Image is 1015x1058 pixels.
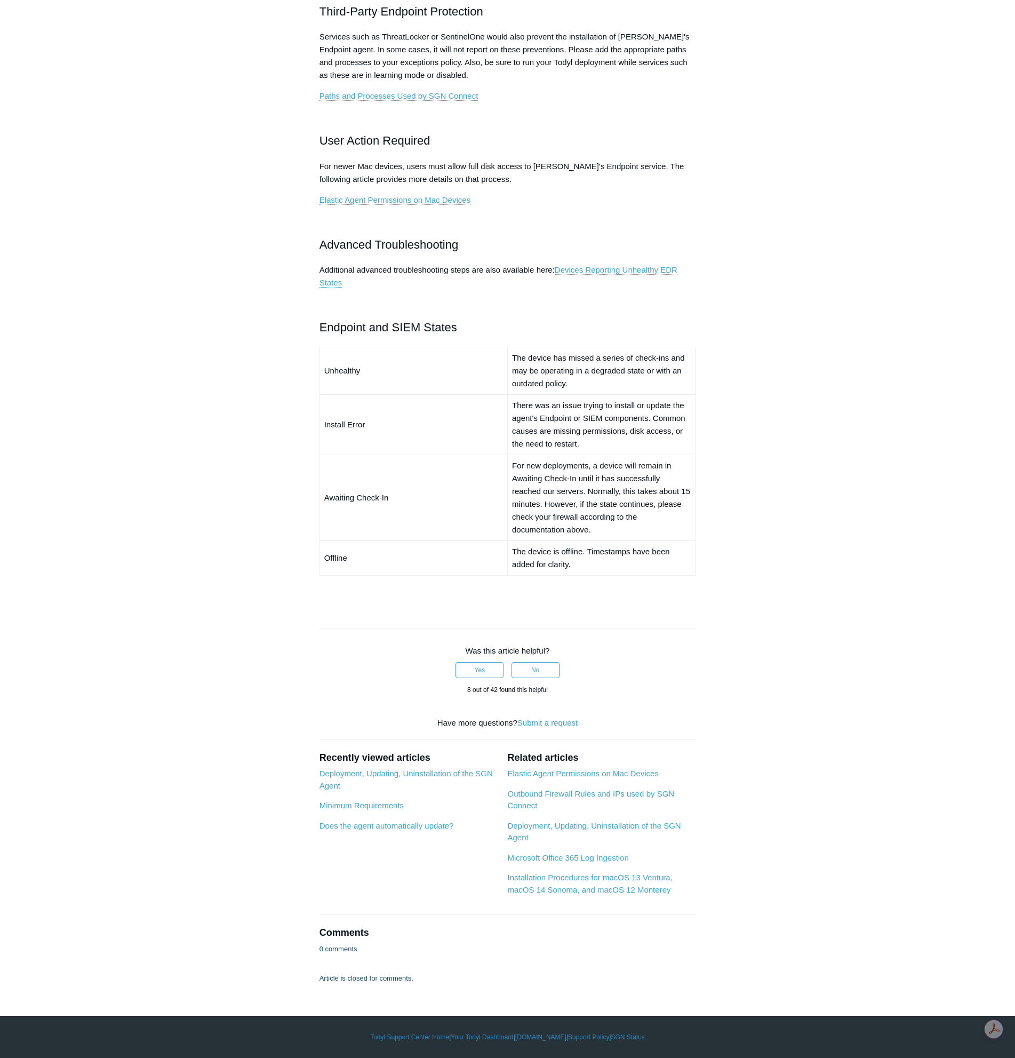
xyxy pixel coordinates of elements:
a: Installation Procedures for macOS 13 Ventura, macOS 14 Sonoma, and macOS 12 Monterey [507,873,672,894]
h2: User Action Required [319,131,696,150]
button: This article was helpful [455,662,503,678]
h2: Recently viewed articles [319,751,497,765]
td: There was an issue trying to install or update the agent's Endpoint or SIEM components. Common ca... [507,394,695,455]
div: | | | | [198,1032,817,1042]
span: 8 out of 42 found this helpful [467,686,548,694]
td: The device is offline. Timestamps have been added for clarity. [507,540,695,575]
p: For newer Mac devices, users must allow full disk access to [PERSON_NAME]'s Endpoint service. The... [319,160,696,186]
a: [DOMAIN_NAME] [515,1032,566,1042]
a: Todyl Support Center Home [370,1032,449,1042]
a: Deployment, Updating, Uninstallation of the SGN Agent [507,821,681,842]
a: Elastic Agent Permissions on Mac Devices [507,769,658,778]
h2: Third-Party Endpoint Protection [319,2,696,21]
a: Does the agent automatically update? [319,821,454,830]
a: Minimum Requirements [319,801,404,810]
p: Additional advanced troubleshooting steps are also available here: [319,264,696,289]
a: Submit a request [517,718,578,727]
a: Your Todyl Dashboard [451,1032,513,1042]
h2: Comments [319,926,696,940]
td: Offline [319,540,507,575]
a: Devices Reporting Unhealthy EDR States [319,265,677,288]
p: Services such as ThreatLocker or SentinelOne would also prevent the installation of [PERSON_NAME]... [319,30,696,82]
h2: Advanced Troubleshooting [319,235,696,254]
button: This article was not helpful [512,662,560,678]
a: Elastic Agent Permissions on Mac Devices [319,195,470,205]
a: Deployment, Updating, Uninstallation of the SGN Agent [319,769,493,790]
h2: Endpoint and SIEM States [319,318,696,337]
p: 0 comments [319,944,357,954]
td: The device has missed a series of check-ins and may be operating in a degraded state or with an o... [507,347,695,394]
td: Unhealthy [319,347,507,394]
td: For new deployments, a device will remain in Awaiting Check-In until it has successfully reached ... [507,455,695,540]
td: Awaiting Check-In [319,455,507,540]
span: Was this article helpful? [466,646,550,655]
a: Microsoft Office 365 Log Ingestion [507,853,628,862]
a: Support Policy [568,1032,609,1042]
a: SGN Status [611,1032,645,1042]
p: Article is closed for comments. [319,973,413,984]
div: Have more questions? [319,717,696,729]
a: Paths and Processes Used by SGN Connect [319,91,478,101]
td: Install Error [319,394,507,455]
a: Outbound Firewall Rules and IPs used by SGN Connect [507,789,674,810]
h2: Related articles [507,751,696,765]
